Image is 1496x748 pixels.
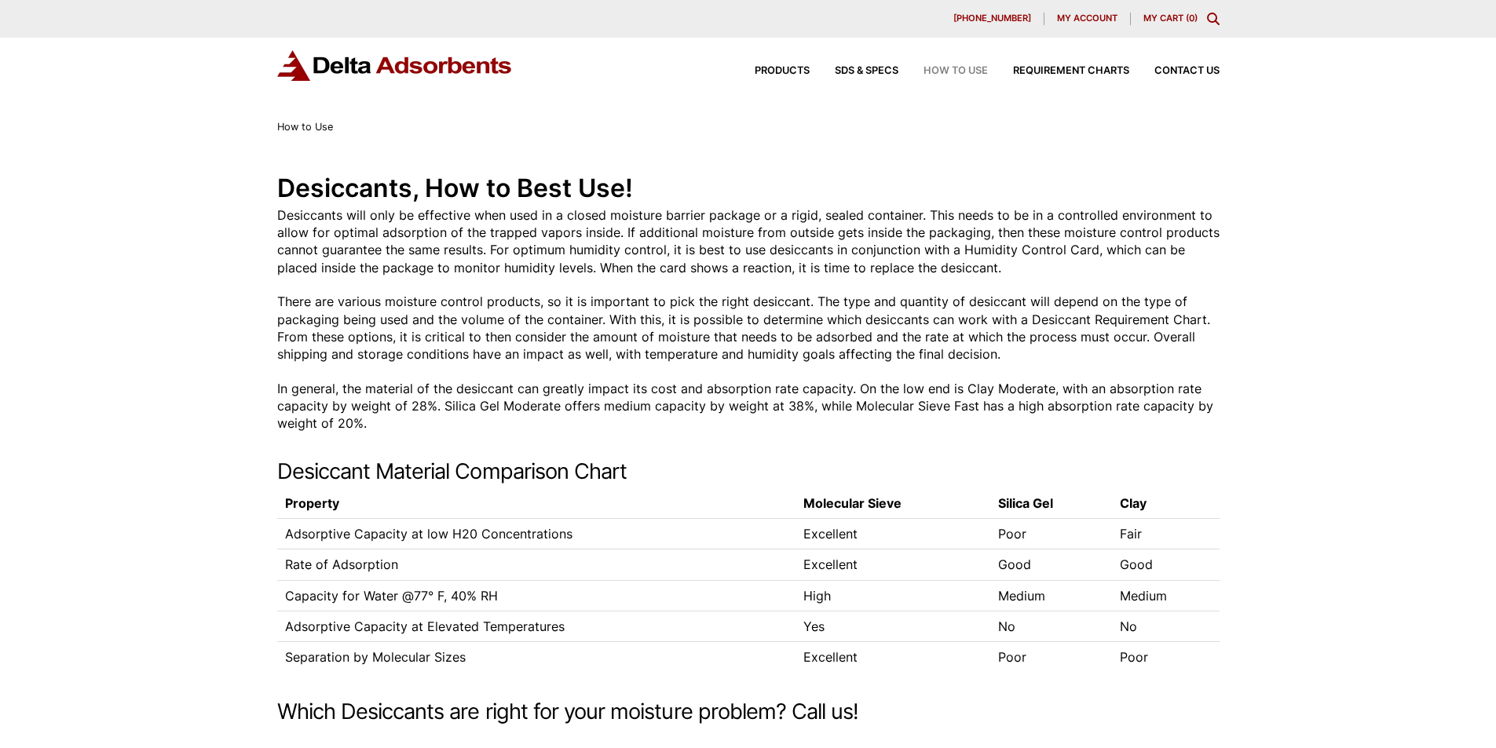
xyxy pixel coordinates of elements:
td: Excellent [796,549,990,580]
a: How to Use [898,66,988,76]
span: SDS & SPECS [835,66,898,76]
td: Poor [990,518,1111,549]
td: Adsorptive Capacity at low H20 Concentrations [277,518,796,549]
span: 0 [1189,13,1194,24]
td: Capacity for Water @77° F, 40% RH [277,580,796,611]
td: High [796,580,990,611]
p: There are various moisture control products, so it is important to pick the right desiccant. The ... [277,293,1220,363]
td: Fair [1112,518,1220,549]
td: No [990,611,1111,641]
td: Rate of Adsorption [277,549,796,580]
a: [PHONE_NUMBER] [941,13,1044,25]
td: Excellent [796,518,990,549]
img: Delta Adsorbents [277,50,513,81]
td: Yes [796,611,990,641]
h2: Desiccant Material Comparison Chart [277,459,1220,485]
div: Toggle Modal Content [1207,13,1220,25]
td: Poor [990,642,1111,673]
span: How to Use [924,66,988,76]
td: Adsorptive Capacity at Elevated Temperatures [277,611,796,641]
a: My account [1044,13,1131,25]
th: Property [277,489,796,518]
span: How to Use [277,121,333,133]
h2: Which Desiccants are right for your moisture problem? Call us! [277,699,1220,725]
span: Contact Us [1154,66,1220,76]
a: Requirement Charts [988,66,1129,76]
td: Good [990,549,1111,580]
p: Desiccants will only be effective when used in a closed moisture barrier package or a rigid, seal... [277,206,1220,277]
p: In general, the material of the desiccant can greatly impact its cost and absorption rate capacit... [277,380,1220,432]
span: [PHONE_NUMBER] [953,14,1031,23]
td: Medium [990,580,1111,611]
a: My Cart (0) [1143,13,1198,24]
h1: Desiccants, How to Best Use! [277,171,1220,206]
th: Molecular Sieve [796,489,990,518]
td: Separation by Molecular Sizes [277,642,796,673]
a: SDS & SPECS [810,66,898,76]
td: Excellent [796,642,990,673]
span: Requirement Charts [1013,66,1129,76]
th: Clay [1112,489,1220,518]
td: Good [1112,549,1220,580]
th: Silica Gel [990,489,1111,518]
td: No [1112,611,1220,641]
a: Products [730,66,810,76]
span: Products [755,66,810,76]
span: My account [1057,14,1117,23]
td: Poor [1112,642,1220,673]
td: Medium [1112,580,1220,611]
a: Contact Us [1129,66,1220,76]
